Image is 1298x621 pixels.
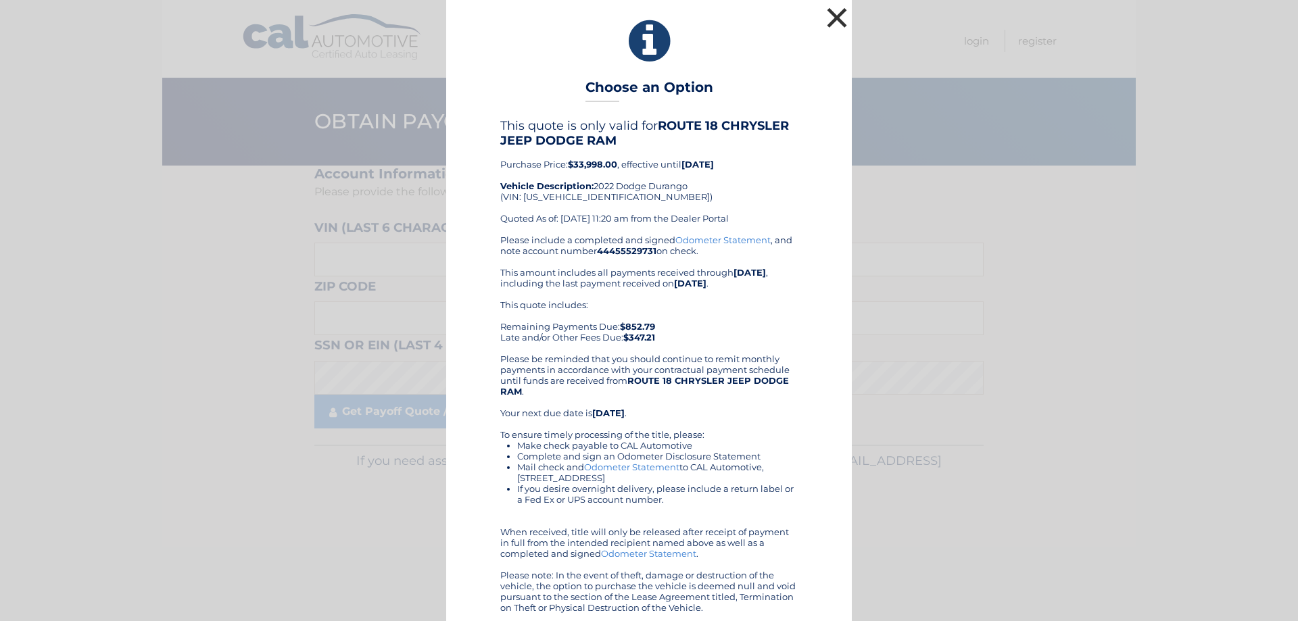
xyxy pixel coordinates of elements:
b: 44455529731 [597,245,656,256]
div: Purchase Price: , effective until 2022 Dodge Durango (VIN: [US_VEHICLE_IDENTIFICATION_NUMBER]) Qu... [500,118,798,234]
strong: Vehicle Description: [500,180,594,191]
button: × [823,4,850,31]
b: [DATE] [681,159,714,170]
b: ROUTE 18 CHRYSLER JEEP DODGE RAM [500,118,789,148]
b: $852.79 [620,321,655,332]
li: Complete and sign an Odometer Disclosure Statement [517,451,798,462]
a: Odometer Statement [584,462,679,472]
li: If you desire overnight delivery, please include a return label or a Fed Ex or UPS account number. [517,483,798,505]
h3: Choose an Option [585,79,713,103]
b: ROUTE 18 CHRYSLER JEEP DODGE RAM [500,375,789,397]
li: Make check payable to CAL Automotive [517,440,798,451]
li: Mail check and to CAL Automotive, [STREET_ADDRESS] [517,462,798,483]
b: $33,998.00 [568,159,617,170]
b: [DATE] [674,278,706,289]
b: $347.21 [623,332,655,343]
b: [DATE] [734,267,766,278]
b: [DATE] [592,407,625,418]
div: Please include a completed and signed , and note account number on check. This amount includes al... [500,234,798,613]
a: Odometer Statement [675,234,771,245]
a: Odometer Statement [601,548,696,559]
div: This quote includes: Remaining Payments Due: Late and/or Other Fees Due: [500,299,798,343]
h4: This quote is only valid for [500,118,798,148]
